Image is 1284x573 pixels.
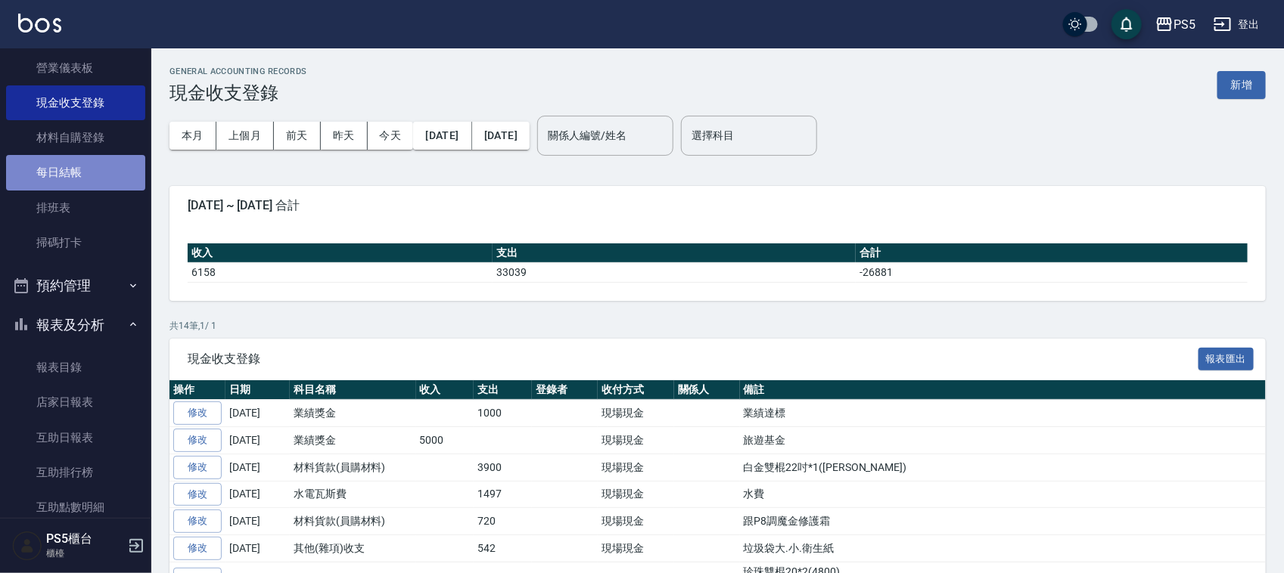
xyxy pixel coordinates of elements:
p: 共 14 筆, 1 / 1 [169,319,1266,333]
td: 33039 [493,262,856,282]
td: 542 [474,535,532,562]
td: 現場現金 [598,400,674,427]
a: 每日結帳 [6,155,145,190]
a: 互助日報表 [6,420,145,455]
button: PS5 [1149,9,1202,40]
td: -26881 [856,262,1248,282]
th: 收入 [416,380,474,400]
a: 修改 [173,429,222,452]
a: 新增 [1217,77,1266,91]
button: 本月 [169,122,216,150]
a: 報表目錄 [6,350,145,385]
td: 其他(雜項)收支 [290,535,416,562]
th: 登錄者 [532,380,598,400]
td: 水費 [740,481,1266,508]
td: 3900 [474,454,532,481]
h5: PS5櫃台 [46,531,123,547]
a: 修改 [173,401,222,425]
td: 現場現金 [598,535,674,562]
a: 材料自購登錄 [6,120,145,155]
td: 跟P8調魔金修護霜 [740,508,1266,535]
th: 日期 [225,380,290,400]
td: 垃圾袋大.小.衛生紙 [740,535,1266,562]
td: [DATE] [225,535,290,562]
button: 前天 [274,122,321,150]
td: 現場現金 [598,481,674,508]
th: 合計 [856,243,1248,263]
h3: 現金收支登錄 [169,82,307,104]
button: [DATE] [472,122,530,150]
td: [DATE] [225,481,290,508]
td: 水電瓦斯費 [290,481,416,508]
button: [DATE] [413,122,471,150]
button: 預約管理 [6,266,145,305]
a: 掃碼打卡 [6,225,145,260]
a: 修改 [173,537,222,560]
td: 1497 [474,481,532,508]
td: 業績獎金 [290,427,416,454]
button: 上個月 [216,122,274,150]
td: 現場現金 [598,427,674,454]
th: 科目名稱 [290,380,416,400]
td: 白金雙棍22吋*1([PERSON_NAME]) [740,454,1266,481]
a: 修改 [173,510,222,533]
button: 新增 [1217,71,1266,99]
a: 互助排行榜 [6,455,145,490]
button: 昨天 [321,122,368,150]
a: 報表匯出 [1199,351,1254,365]
a: 店家日報表 [6,385,145,420]
td: 5000 [416,427,474,454]
img: Logo [18,14,61,33]
td: 6158 [188,262,493,282]
th: 支出 [474,380,532,400]
td: [DATE] [225,454,290,481]
th: 操作 [169,380,225,400]
td: 現場現金 [598,454,674,481]
td: 業績達標 [740,400,1266,427]
th: 收付方式 [598,380,674,400]
td: 720 [474,508,532,535]
td: 1000 [474,400,532,427]
button: 報表匯出 [1199,348,1254,371]
button: save [1111,9,1142,39]
a: 營業儀表板 [6,51,145,85]
button: 報表及分析 [6,305,145,345]
td: 材料貨款(員購材料) [290,454,416,481]
img: Person [12,531,42,561]
td: [DATE] [225,400,290,427]
th: 收入 [188,243,493,263]
button: 登出 [1208,11,1266,39]
p: 櫃檯 [46,547,123,560]
a: 修改 [173,483,222,506]
th: 關係人 [674,380,740,400]
a: 現金收支登錄 [6,85,145,120]
h2: GENERAL ACCOUNTING RECORDS [169,67,307,76]
a: 互助點數明細 [6,490,145,525]
span: [DATE] ~ [DATE] 合計 [188,198,1248,213]
td: [DATE] [225,427,290,454]
td: 業績獎金 [290,400,416,427]
td: 材料貨款(員購材料) [290,508,416,535]
th: 備註 [740,380,1266,400]
td: 旅遊基金 [740,427,1266,454]
div: PS5 [1174,15,1195,34]
button: 今天 [368,122,414,150]
td: 現場現金 [598,508,674,535]
span: 現金收支登錄 [188,352,1199,367]
a: 修改 [173,456,222,479]
a: 排班表 [6,190,145,225]
td: [DATE] [225,508,290,535]
th: 支出 [493,243,856,263]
